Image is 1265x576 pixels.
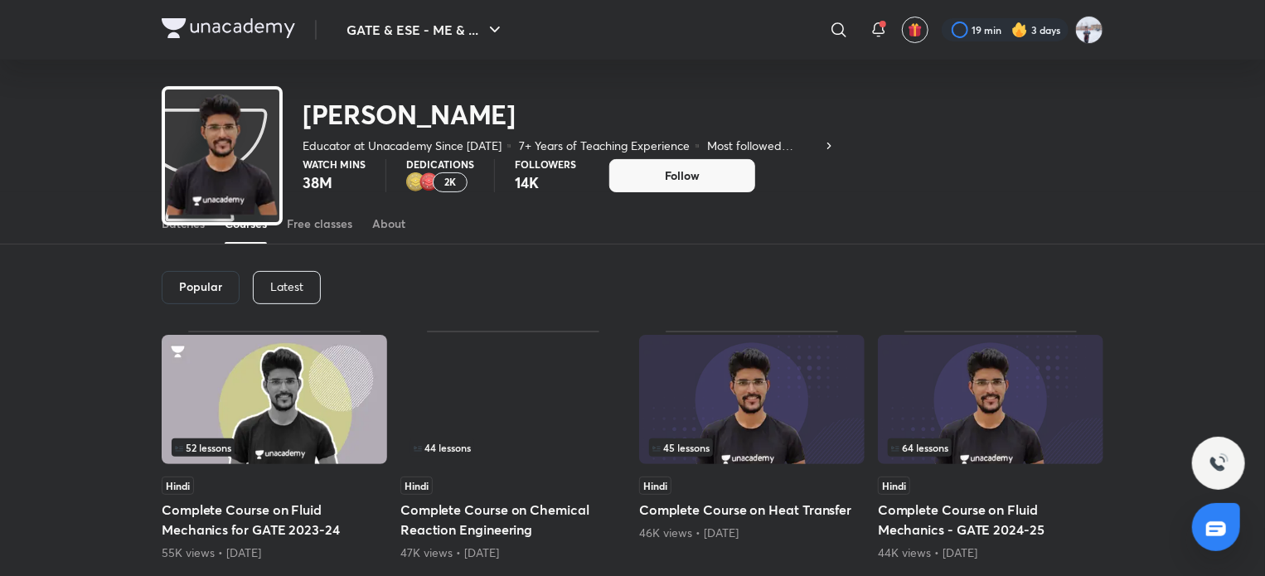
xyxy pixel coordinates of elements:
p: Latest [270,280,303,293]
p: 14K [515,172,576,192]
span: 64 lessons [891,443,948,453]
img: avatar [908,22,923,37]
span: 44 lessons [414,443,471,453]
button: GATE & ESE - ME & ... [337,13,515,46]
p: Dedications [406,159,474,169]
div: 46K views • 10 months ago [639,525,865,541]
img: Thumbnail [162,335,387,464]
a: Batches [162,204,205,244]
span: Hindi [162,477,194,495]
span: 52 lessons [175,443,231,453]
div: About [372,215,405,232]
p: Watch mins [303,159,366,169]
a: Free classes [287,204,352,244]
h5: Complete Course on Heat Transfer [639,500,865,520]
div: left [172,438,377,457]
img: ttu [1209,453,1229,473]
img: Thumbnail [400,335,626,464]
div: infocontainer [410,438,616,457]
div: 44K views • 1 year ago [878,545,1103,561]
div: Batches [162,215,205,232]
img: Thumbnail [878,335,1103,464]
p: Educator at Unacademy Since [DATE]▪️ 7+ Years of Teaching Experience▪️ Most followed Educator in ... [303,138,822,154]
div: Complete Course on Chemical Reaction Engineering [400,331,626,561]
div: infosection [172,438,377,457]
div: infosection [410,438,616,457]
h5: Complete Course on Fluid Mechanics - GATE 2024-25 [878,500,1103,540]
div: left [888,438,1093,457]
div: infocontainer [649,438,855,457]
div: infocontainer [888,438,1093,457]
p: Followers [515,159,576,169]
img: streak [1011,22,1028,38]
img: Nikhil [1075,16,1103,44]
span: Hindi [400,477,433,495]
p: 2K [444,177,456,188]
p: 38M [303,172,366,192]
span: Follow [665,167,700,184]
div: Complete Course on Fluid Mechanics for GATE 2023-24 [162,331,387,561]
h6: Popular [179,280,222,293]
div: infocontainer [172,438,377,457]
a: Company Logo [162,18,295,42]
div: Complete Course on Fluid Mechanics - GATE 2024-25 [878,331,1103,561]
img: educator badge1 [419,172,439,192]
img: class [165,93,279,216]
div: infosection [649,438,855,457]
div: 47K views • 3 years ago [400,545,626,561]
div: left [649,438,855,457]
div: left [410,438,616,457]
span: 45 lessons [652,443,710,453]
img: educator badge2 [406,172,426,192]
button: avatar [902,17,928,43]
span: Hindi [639,477,671,495]
div: 55K views • 3 years ago [162,545,387,561]
img: Company Logo [162,18,295,38]
h5: Complete Course on Fluid Mechanics for GATE 2023-24 [162,500,387,540]
h2: [PERSON_NAME] [303,98,836,131]
a: About [372,204,405,244]
button: Follow [609,159,755,192]
div: Free classes [287,215,352,232]
span: Hindi [878,477,910,495]
div: Complete Course on Heat Transfer [639,331,865,561]
h5: Complete Course on Chemical Reaction Engineering [400,500,626,540]
img: Thumbnail [639,335,865,464]
div: infosection [888,438,1093,457]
